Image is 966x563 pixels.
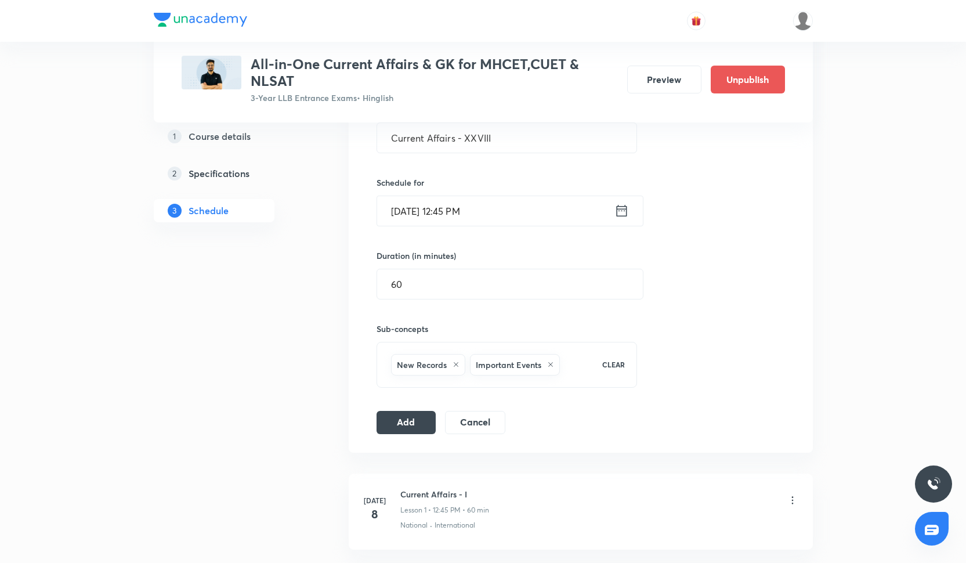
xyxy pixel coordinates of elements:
[400,488,489,500] h6: Current Affairs - I
[377,323,638,335] h6: Sub-concepts
[397,359,447,371] h6: New Records
[430,520,432,530] div: ·
[400,505,489,515] p: Lesson 1 • 12:45 PM • 60 min
[154,125,312,148] a: 1Course details
[154,13,247,27] img: Company Logo
[711,66,785,93] button: Unpublish
[189,129,251,143] h5: Course details
[251,92,618,104] p: 3-Year LLB Entrance Exams • Hinglish
[927,477,940,491] img: ttu
[251,56,618,89] h3: All-in-One Current Affairs & GK for MHCET,CUET & NLSAT
[691,16,701,26] img: avatar
[182,56,241,89] img: 55E830A0-DAEF-4A12-8A66-AA895D2DA24E_plus.png
[189,167,249,181] h5: Specifications
[435,520,475,530] p: International
[377,123,637,153] input: A great title is short, clear and descriptive
[168,167,182,181] p: 2
[602,359,625,370] p: CLEAR
[687,12,705,30] button: avatar
[627,66,701,93] button: Preview
[476,359,541,371] h6: Important Events
[445,411,505,434] button: Cancel
[377,411,436,434] button: Add
[168,129,182,143] p: 1
[400,520,428,530] p: National
[377,269,643,299] input: 60
[154,162,312,185] a: 2Specifications
[793,11,813,31] img: Samridhya Pal
[168,204,182,218] p: 3
[377,250,456,262] h6: Duration (in minutes)
[189,204,229,218] h5: Schedule
[154,13,247,30] a: Company Logo
[363,495,386,506] h6: [DATE]
[363,506,386,523] h4: 8
[377,176,638,189] h6: Schedule for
